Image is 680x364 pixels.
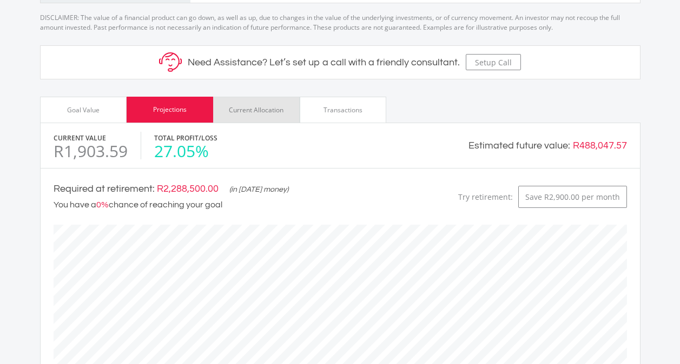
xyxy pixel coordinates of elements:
button: Save R2,900.00 per month [518,186,627,208]
div: Projections [153,105,187,114]
label: Total Profit/Loss [154,133,217,143]
span: R2,288,500.00 [157,184,219,194]
label: Current Value [54,133,106,143]
button: Setup Call [466,54,521,70]
div: R1,903.59 [54,143,128,159]
span: Required at retirement: [54,184,155,194]
div: Goal Value [67,105,100,115]
div: R488,047.57 [573,138,627,153]
span: You have a chance of reaching your goal [54,200,222,209]
div: Transactions [324,105,362,115]
span: (in [DATE] money) [229,186,288,193]
p: DISCLAIMER: The value of a financial product can go down, as well as up, due to changes in the va... [40,3,641,32]
div: Estimated future value: [468,138,570,153]
span: 0% [96,200,109,209]
div: Current Allocation [229,105,283,115]
div: 27.05% [154,143,217,159]
h5: Need Assistance? Let’s set up a call with a friendly consultant. [188,57,460,69]
span: Try retirement: [453,186,518,208]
